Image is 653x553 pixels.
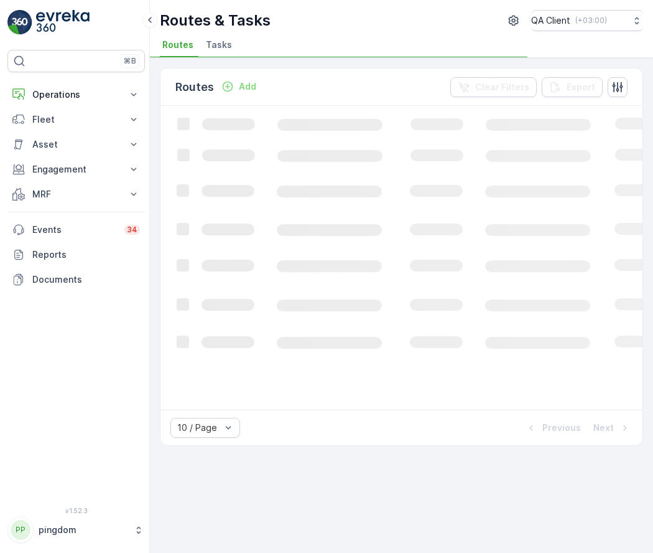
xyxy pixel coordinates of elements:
[162,39,193,51] span: Routes
[206,39,232,51] span: Tasks
[575,16,607,26] p: ( +03:00 )
[124,56,136,66] p: ⌘B
[7,107,145,132] button: Fleet
[542,422,581,434] p: Previous
[7,182,145,207] button: MRF
[239,80,256,93] p: Add
[450,77,537,97] button: Clear Filters
[7,517,145,543] button: PPpingdom
[7,217,145,242] a: Events34
[7,157,145,182] button: Engagement
[542,77,603,97] button: Export
[32,188,120,201] p: MRF
[7,10,32,35] img: logo
[592,420,632,435] button: Next
[7,267,145,292] a: Documents
[531,14,570,27] p: QA Client
[36,10,90,35] img: logo_light-DOdMpM7g.png
[39,524,127,536] p: pingdom
[32,88,120,101] p: Operations
[216,79,261,94] button: Add
[7,507,145,514] span: v 1.52.3
[32,113,120,126] p: Fleet
[7,82,145,107] button: Operations
[7,132,145,157] button: Asset
[593,422,614,434] p: Next
[175,78,214,96] p: Routes
[32,163,120,176] p: Engagement
[7,242,145,267] a: Reports
[32,273,140,286] p: Documents
[11,520,30,540] div: PP
[32,224,117,236] p: Events
[160,11,271,31] p: Routes & Tasks
[531,10,643,31] button: QA Client(+03:00)
[32,248,140,261] p: Reports
[32,138,120,151] p: Asset
[475,81,529,93] p: Clear Filters
[524,420,582,435] button: Previous
[567,81,595,93] p: Export
[127,225,137,235] p: 34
